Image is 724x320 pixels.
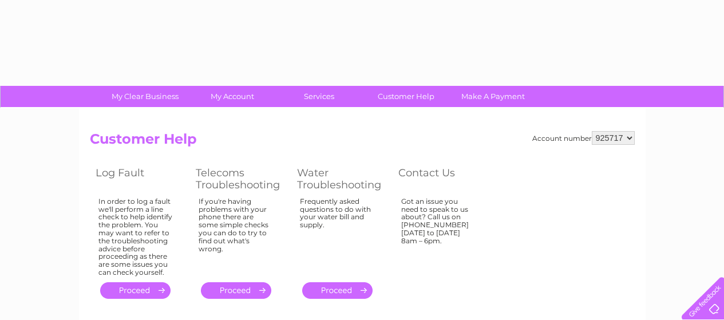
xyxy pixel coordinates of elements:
th: Log Fault [90,164,190,194]
a: . [201,282,271,299]
div: If you're having problems with your phone there are some simple checks you can do to try to find ... [199,197,274,272]
div: In order to log a fault we'll perform a line check to help identify the problem. You may want to ... [98,197,173,276]
th: Telecoms Troubleshooting [190,164,291,194]
a: . [100,282,171,299]
div: Account number [532,131,635,145]
a: . [302,282,373,299]
th: Water Troubleshooting [291,164,393,194]
div: Frequently asked questions to do with your water bill and supply. [300,197,375,272]
a: Services [272,86,366,107]
th: Contact Us [393,164,493,194]
div: Got an issue you need to speak to us about? Call us on [PHONE_NUMBER] [DATE] to [DATE] 8am – 6pm. [401,197,476,272]
a: My Account [185,86,279,107]
a: Make A Payment [446,86,540,107]
h2: Customer Help [90,131,635,153]
a: My Clear Business [98,86,192,107]
a: Customer Help [359,86,453,107]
